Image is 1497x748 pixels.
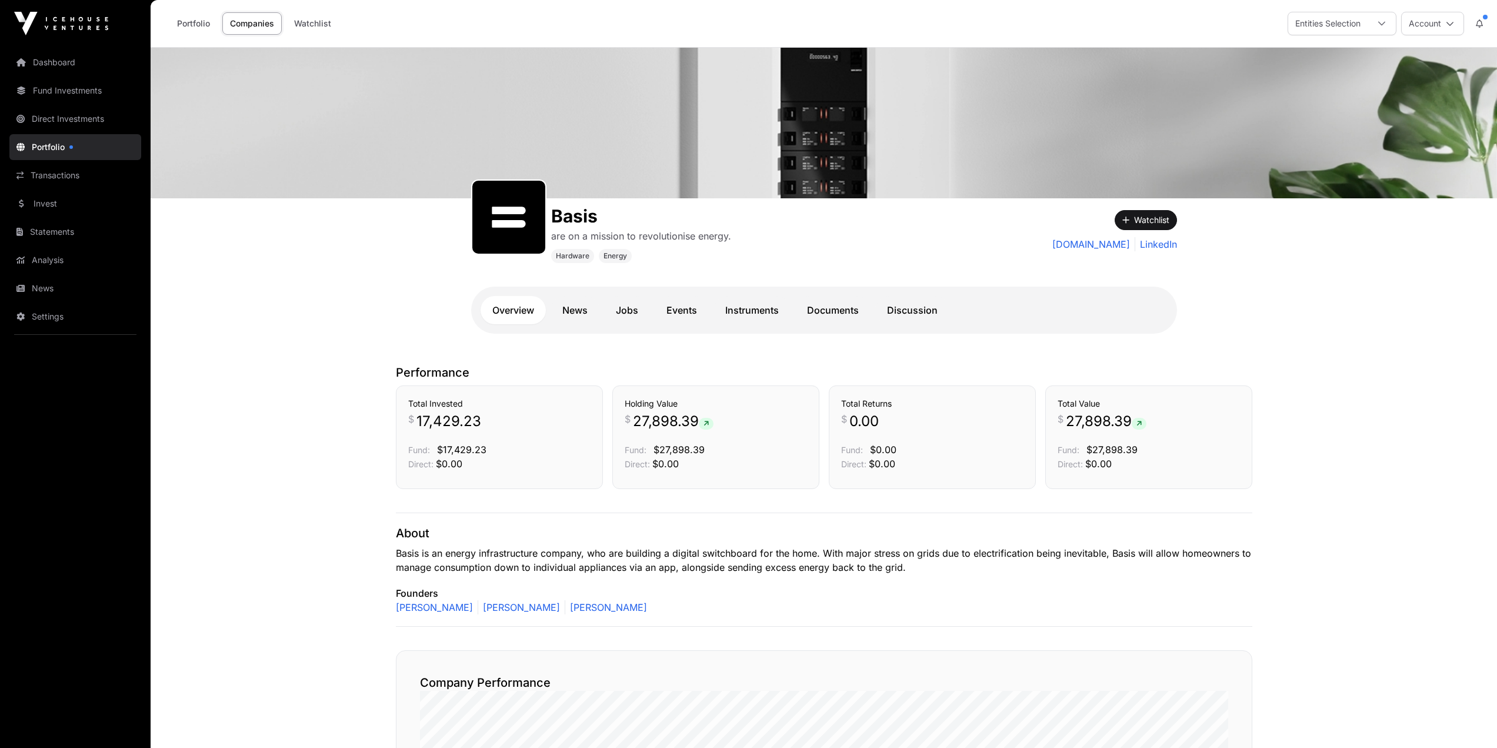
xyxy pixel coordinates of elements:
a: Settings [9,304,141,330]
span: $ [625,412,631,426]
span: Fund: [1058,445,1079,455]
a: Transactions [9,162,141,188]
span: $0.00 [1085,458,1112,470]
h3: Total Invested [408,398,591,410]
a: [PERSON_NAME] [396,600,473,614]
span: $ [1058,412,1063,426]
span: $0.00 [652,458,679,470]
p: are on a mission to revolutionise energy. [551,229,731,243]
a: Overview [481,296,546,324]
p: Performance [396,364,1252,381]
span: $0.00 [870,444,896,456]
a: Companies [222,12,282,35]
span: Hardware [556,251,589,261]
a: Invest [9,191,141,217]
h3: Holding Value [625,398,807,410]
a: Instruments [714,296,791,324]
a: Portfolio [9,134,141,160]
a: Direct Investments [9,106,141,132]
span: $ [408,412,414,426]
a: [DOMAIN_NAME] [1052,237,1130,251]
span: Fund: [841,445,863,455]
h3: Total Returns [841,398,1023,410]
span: $0.00 [436,458,462,470]
a: Discussion [875,296,949,324]
button: Account [1401,12,1464,35]
a: Dashboard [9,49,141,75]
h3: Total Value [1058,398,1240,410]
nav: Tabs [481,296,1168,324]
a: Watchlist [286,12,339,35]
span: Direct: [625,459,650,469]
a: LinkedIn [1135,237,1177,251]
p: About [396,525,1252,541]
a: Portfolio [169,12,218,35]
a: Events [655,296,709,324]
iframe: Chat Widget [1438,692,1497,748]
span: Direct: [1058,459,1083,469]
a: [PERSON_NAME] [478,600,560,614]
a: Statements [9,219,141,245]
span: $27,898.39 [654,444,705,456]
span: 17,429.23 [416,412,481,431]
span: 27,898.39 [1066,412,1146,431]
span: $27,898.39 [1086,444,1138,456]
span: 0.00 [849,412,879,431]
a: Documents [795,296,871,324]
span: Energy [604,251,627,261]
span: $ [841,412,847,426]
h2: Company Performance [420,674,1228,691]
span: $17,429.23 [437,444,486,456]
a: Fund Investments [9,78,141,104]
a: Analysis [9,247,141,273]
span: Direct: [841,459,866,469]
button: Watchlist [1115,210,1177,230]
span: 27,898.39 [633,412,714,431]
span: Direct: [408,459,434,469]
a: News [551,296,599,324]
h1: Basis [551,205,731,227]
p: Basis is an energy infrastructure company, who are building a digital switchboard for the home. W... [396,546,1252,574]
a: [PERSON_NAME] [565,600,647,614]
p: Founders [396,586,1252,600]
img: SVGs_Basis.svg [477,185,541,249]
img: Basis [151,48,1497,198]
div: Entities Selection [1288,12,1368,35]
span: Fund: [408,445,430,455]
span: Fund: [625,445,646,455]
span: $0.00 [869,458,895,470]
a: Jobs [604,296,650,324]
a: News [9,275,141,301]
img: Icehouse Ventures Logo [14,12,108,35]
